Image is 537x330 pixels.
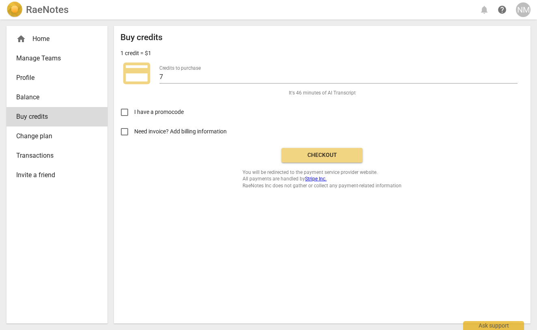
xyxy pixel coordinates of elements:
span: Transactions [16,151,91,161]
span: home [16,34,26,44]
span: Need invoice? Add billing information [134,127,228,136]
div: Home [16,34,91,44]
a: Stripe Inc. [305,176,326,182]
a: LogoRaeNotes [6,2,69,18]
div: Home [6,29,107,49]
label: Credits to purchase [159,66,201,71]
a: Transactions [6,146,107,165]
span: Invite a friend [16,170,91,180]
span: It's 46 minutes of AI Transcript [289,90,356,96]
h2: RaeNotes [26,4,69,15]
button: NM [516,2,531,17]
span: Buy credits [16,112,91,122]
h2: Buy credits [120,32,163,43]
span: Manage Teams [16,54,91,63]
span: Change plan [16,131,91,141]
a: Help [495,2,509,17]
span: Checkout [288,151,356,159]
a: Buy credits [6,107,107,126]
span: Balance [16,92,91,102]
div: Ask support [463,321,524,330]
span: You will be redirected to the payment service provider website. All payments are handled by RaeNo... [243,169,402,189]
a: Change plan [6,126,107,146]
p: 1 credit = $1 [120,49,151,58]
a: Invite a friend [6,165,107,185]
a: Manage Teams [6,49,107,68]
span: help [497,5,507,15]
a: Balance [6,88,107,107]
span: Profile [16,73,91,83]
img: Logo [6,2,23,18]
a: Profile [6,68,107,88]
span: credit_card [120,57,153,90]
span: I have a promocode [134,108,184,116]
button: Checkout [281,148,363,163]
